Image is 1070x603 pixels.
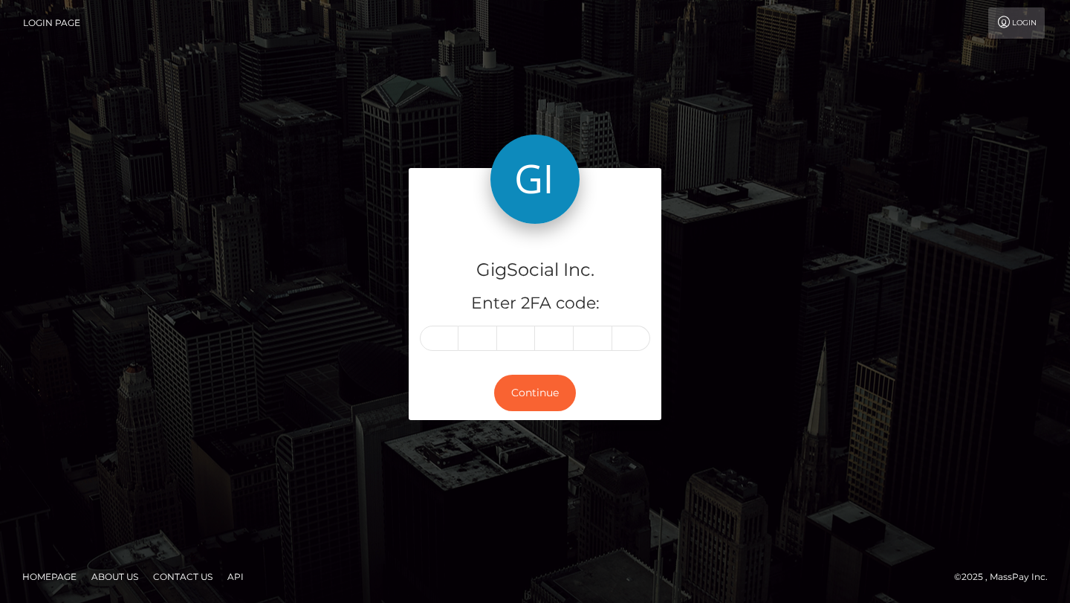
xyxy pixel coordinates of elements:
a: Login [988,7,1045,39]
a: Login Page [23,7,80,39]
button: Continue [494,375,576,411]
h4: GigSocial Inc. [420,257,650,283]
h5: Enter 2FA code: [420,292,650,315]
img: GigSocial Inc. [490,135,580,224]
a: API [221,565,250,588]
a: About Us [85,565,144,588]
div: © 2025 , MassPay Inc. [954,569,1059,585]
a: Contact Us [147,565,218,588]
a: Homepage [16,565,82,588]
